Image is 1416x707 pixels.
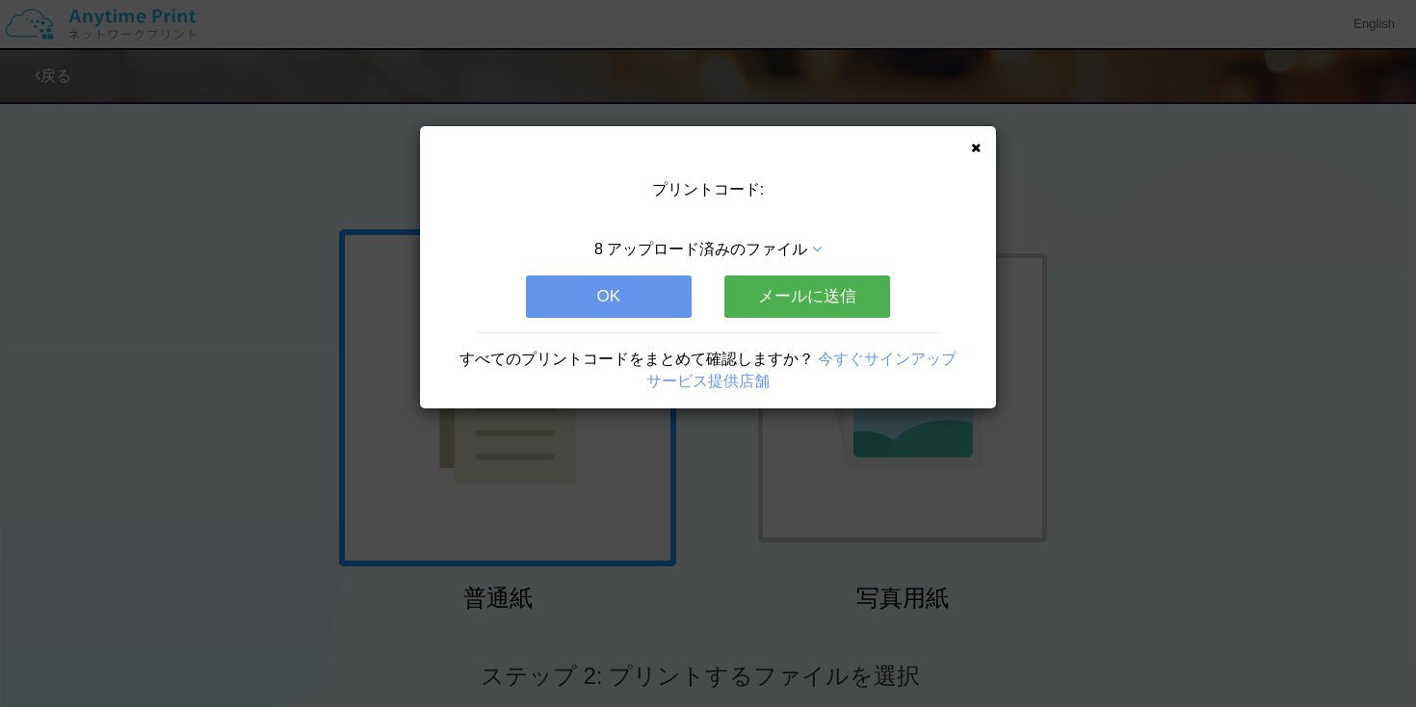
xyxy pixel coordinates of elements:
[526,275,692,318] button: OK
[594,241,807,257] span: 8 アップロード済みのファイル
[646,373,770,389] a: サービス提供店舗
[818,351,957,367] a: 今すぐサインアップ
[459,351,814,367] span: すべてのプリントコードをまとめて確認しますか？
[652,181,764,197] span: プリントコード:
[724,275,890,318] button: メールに送信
